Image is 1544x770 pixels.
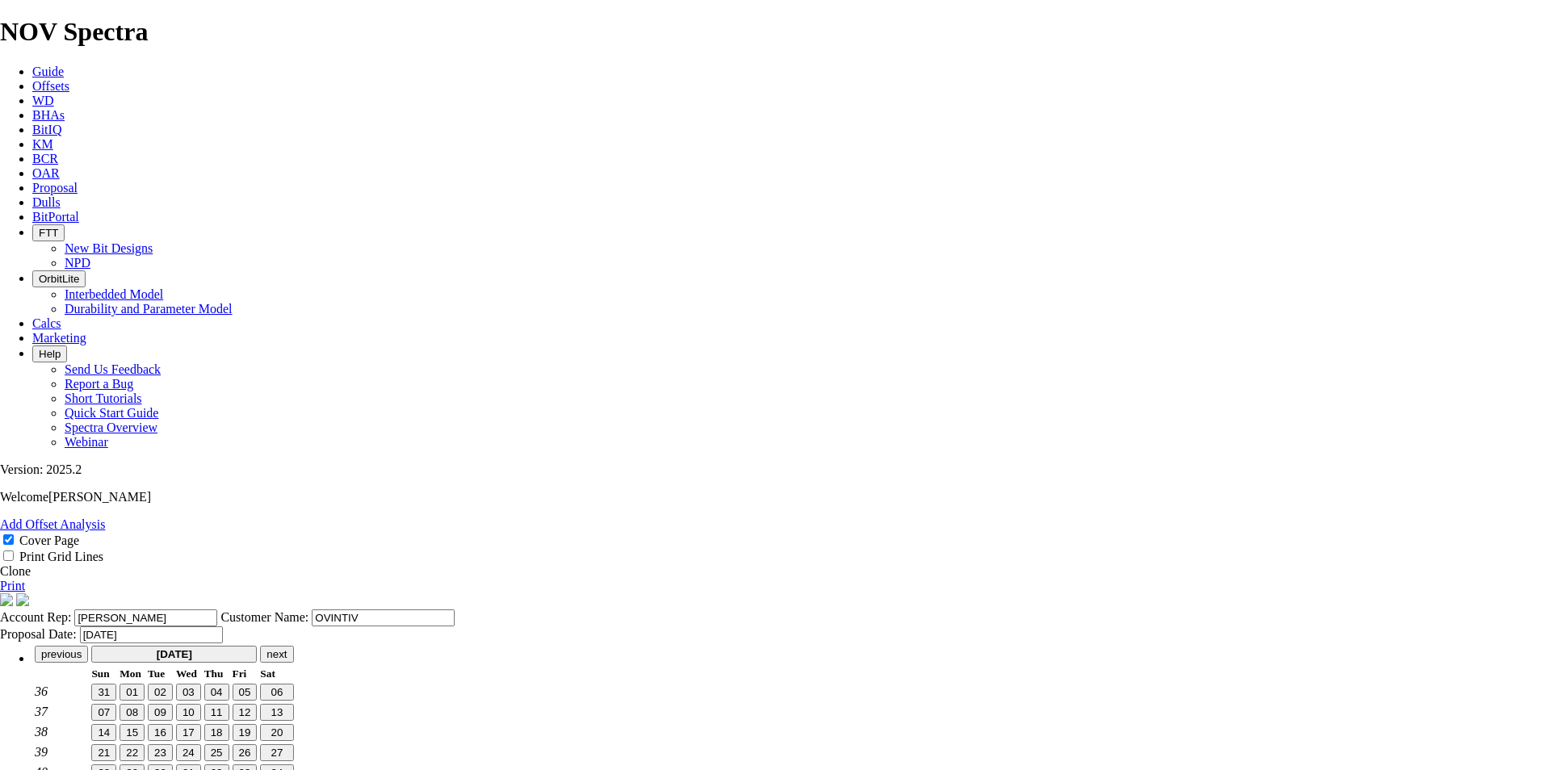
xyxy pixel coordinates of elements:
[148,704,173,721] button: 09
[32,195,61,209] a: Dulls
[91,704,116,721] button: 07
[120,744,145,761] button: 22
[260,704,293,721] button: 13
[211,726,223,739] span: 18
[126,726,138,739] span: 15
[176,724,201,741] button: 17
[98,726,110,739] span: 14
[65,377,133,391] a: Report a Bug
[176,684,201,701] button: 03
[239,706,251,718] span: 12
[35,725,48,739] em: 38
[16,593,29,606] img: cover-graphic.e5199e77.png
[35,705,48,718] em: 37
[41,648,82,660] span: previous
[233,744,258,761] button: 26
[32,65,64,78] span: Guide
[239,726,251,739] span: 19
[39,227,58,239] span: FTT
[271,706,283,718] span: 13
[91,744,116,761] button: 21
[233,667,247,680] small: Friday
[32,123,61,136] a: BitIQ
[126,747,138,759] span: 22
[233,724,258,741] button: 19
[32,137,53,151] a: KM
[260,646,293,663] button: next
[126,686,138,698] span: 01
[204,744,229,761] button: 25
[176,704,201,721] button: 10
[35,646,88,663] button: previous
[32,224,65,241] button: FTT
[65,391,142,405] a: Short Tutorials
[148,744,173,761] button: 23
[266,648,287,660] span: next
[260,744,293,761] button: 27
[157,648,192,660] strong: [DATE]
[204,724,229,741] button: 18
[65,302,233,316] a: Durability and Parameter Model
[233,704,258,721] button: 12
[65,287,163,301] a: Interbedded Model
[65,256,90,270] a: NPD
[239,747,251,759] span: 26
[35,684,48,698] em: 36
[148,724,173,741] button: 16
[65,435,108,449] a: Webinar
[120,704,145,721] button: 08
[176,667,197,680] small: Wednesday
[239,686,251,698] span: 05
[32,166,60,180] span: OAR
[19,550,103,563] label: Print Grid Lines
[32,152,58,165] span: BCR
[98,686,110,698] span: 31
[65,421,157,434] a: Spectra Overview
[148,684,173,701] button: 02
[32,79,69,93] a: Offsets
[211,686,223,698] span: 04
[120,724,145,741] button: 15
[154,706,166,718] span: 09
[183,747,195,759] span: 24
[32,181,78,195] span: Proposal
[176,744,201,761] button: 24
[32,331,86,345] a: Marketing
[91,667,109,680] small: Sunday
[204,667,224,680] small: Thursday
[120,667,141,680] small: Monday
[65,362,161,376] a: Send Us Feedback
[120,684,145,701] button: 01
[260,724,293,741] button: 20
[260,667,275,680] small: Saturday
[98,747,110,759] span: 21
[65,406,158,420] a: Quick Start Guide
[65,241,153,255] a: New Bit Designs
[233,684,258,701] button: 05
[35,745,48,759] em: 39
[211,706,223,718] span: 11
[32,345,67,362] button: Help
[183,706,195,718] span: 10
[154,686,166,698] span: 02
[91,684,116,701] button: 31
[148,667,165,680] small: Tuesday
[183,686,195,698] span: 03
[183,726,195,739] span: 17
[32,210,79,224] a: BitPortal
[154,726,166,739] span: 16
[32,108,65,122] a: BHAs
[19,534,79,547] label: Cover Page
[271,726,283,739] span: 20
[32,316,61,330] a: Calcs
[32,94,54,107] a: WD
[154,747,166,759] span: 23
[204,684,229,701] button: 04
